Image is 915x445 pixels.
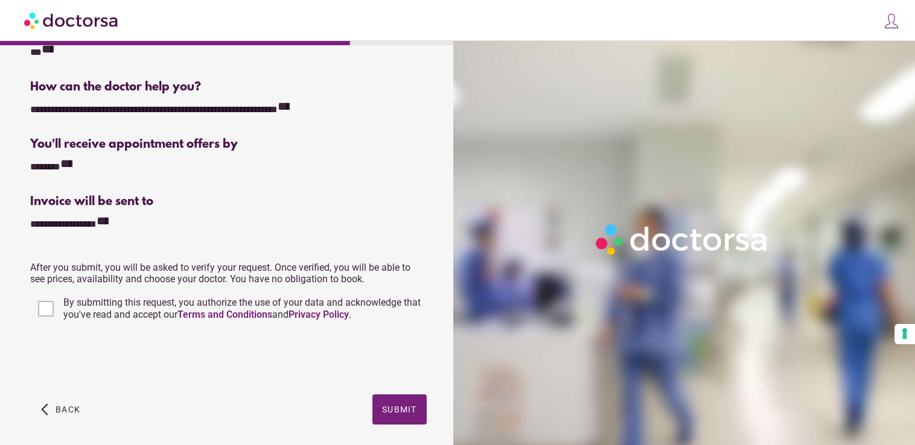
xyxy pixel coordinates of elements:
div: How can the doctor help you? [30,80,426,94]
span: By submitting this request, you authorize the use of your data and acknowledge that you've read a... [63,297,421,320]
button: arrow_back_ios Back [36,394,85,424]
div: Invoice will be sent to [30,195,426,209]
img: Logo-Doctorsa-trans-White-partial-flat.png [591,219,774,260]
p: After you submit, you will be asked to verify your request. Once verified, you will be able to se... [30,262,426,285]
img: icons8-customer-100.png [883,13,900,30]
button: Your consent preferences for tracking technologies [894,324,915,344]
span: Back [56,405,80,414]
a: Terms and Conditions [177,309,272,320]
span: Submit [382,405,417,414]
a: Privacy Policy [289,309,349,320]
img: Doctorsa.com [24,7,120,34]
div: You'll receive appointment offers by [30,137,426,151]
iframe: reCAPTCHA [30,335,214,382]
button: Submit [372,394,427,424]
